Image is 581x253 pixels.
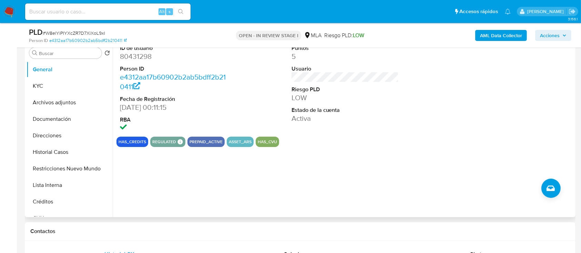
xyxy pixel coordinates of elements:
[505,9,511,14] a: Notificaciones
[27,78,113,94] button: KYC
[119,140,146,143] button: has_credits
[43,30,105,36] span: # W8elYiPIYXcZR7D7XiXoL9xI
[459,8,498,15] span: Accesos rápidos
[292,114,399,123] dd: Activa
[535,30,571,41] button: Acciones
[25,7,191,16] input: Buscar usuario o caso...
[292,86,399,93] dt: Riesgo PLD
[159,8,165,15] span: Alt
[29,27,43,38] b: PLD
[27,94,113,111] button: Archivos adjuntos
[304,32,322,39] div: MLA
[174,7,188,17] button: search-icon
[568,16,578,22] span: 3.156.1
[120,95,227,103] dt: Fecha de Registración
[120,52,227,61] dd: 80431298
[527,8,566,15] p: marielabelen.cragno@mercadolibre.com
[292,44,399,52] dt: Puntos
[27,127,113,144] button: Direcciones
[27,144,113,160] button: Historial Casos
[236,31,301,40] p: OPEN - IN REVIEW STAGE I
[258,140,277,143] button: has_cvu
[27,160,113,177] button: Restricciones Nuevo Mundo
[169,8,171,15] span: s
[120,44,227,52] dt: ID de usuario
[569,8,576,15] a: Salir
[27,111,113,127] button: Documentación
[27,61,113,78] button: General
[120,72,226,92] a: e4312aa17b60902b2ab5bdff2b210411
[190,140,223,143] button: prepaid_active
[292,52,399,61] dd: 5
[30,228,570,235] h1: Contactos
[32,50,38,56] button: Buscar
[353,31,364,39] span: LOW
[120,103,227,112] dd: [DATE] 00:11:15
[27,210,113,226] button: CVU
[120,65,227,73] dt: Person ID
[292,93,399,103] dd: LOW
[29,38,48,44] b: Person ID
[120,116,227,124] dt: RBA
[27,193,113,210] button: Créditos
[480,30,522,41] b: AML Data Collector
[292,106,399,114] dt: Estado de la cuenta
[475,30,527,41] button: AML Data Collector
[104,50,110,58] button: Volver al orden por defecto
[152,140,176,143] button: regulated
[324,32,364,39] span: Riesgo PLD:
[292,65,399,73] dt: Usuario
[540,30,560,41] span: Acciones
[49,38,127,44] a: e4312aa17b60902b2ab5bdff2b210411
[39,50,99,56] input: Buscar
[27,177,113,193] button: Lista Interna
[229,140,252,143] button: asset_ars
